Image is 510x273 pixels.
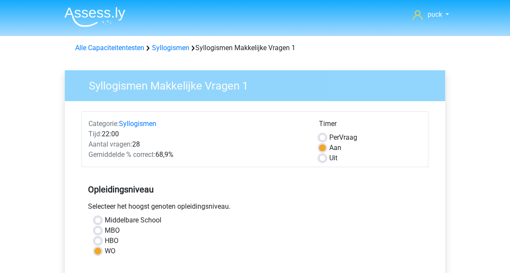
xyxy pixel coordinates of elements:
label: HBO [105,236,118,246]
div: Syllogismen Makkelijke Vragen 1 [72,43,438,53]
label: WO [105,246,115,256]
div: Selecteer het hoogst genoten opleidingsniveau. [82,201,428,215]
label: MBO [105,225,120,236]
label: Aan [329,143,341,153]
span: Gemiddelde % correct: [88,150,155,159]
span: Aantal vragen: [88,140,132,148]
img: Assessly [64,7,125,27]
h5: Opleidingsniveau [88,181,422,198]
span: puck [428,10,442,18]
div: 68,9% [82,150,313,160]
span: Tijd: [88,130,102,138]
a: Alle Capaciteitentesten [75,44,144,52]
label: Vraag [329,132,357,143]
a: Syllogismen [152,44,189,52]
a: Syllogismen [119,120,156,128]
h3: Syllogismen Makkelijke Vragen 1 [79,76,439,93]
div: 22:00 [82,129,313,139]
div: 28 [82,139,313,150]
label: Uit [329,153,337,163]
span: Per [329,133,339,141]
a: puck [410,9,452,20]
span: Categorie: [88,120,119,128]
label: Middelbare School [105,215,161,225]
div: Timer [319,119,422,132]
